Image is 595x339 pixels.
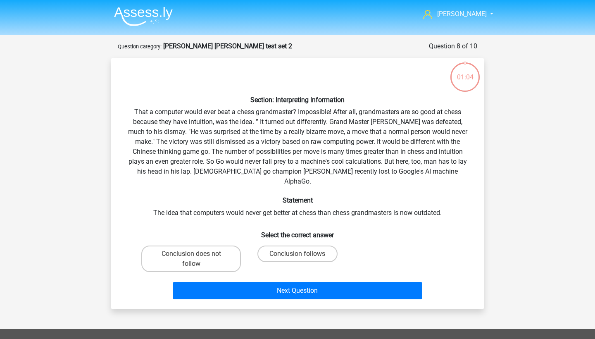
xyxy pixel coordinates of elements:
button: Next Question [173,282,423,299]
img: Assessly [114,7,173,26]
label: Conclusion does not follow [141,246,241,272]
label: Conclusion follows [257,246,337,262]
div: 01:04 [450,62,481,82]
span: [PERSON_NAME] [437,10,487,18]
h6: Statement [124,196,471,204]
small: Question category: [118,43,162,50]
strong: [PERSON_NAME] [PERSON_NAME] test set 2 [163,42,292,50]
h6: Section: Interpreting Information [124,96,471,104]
div: That a computer would ever beat a chess grandmaster? Impossible! After all, grandmasters are so g... [114,64,481,303]
div: Question 8 of 10 [429,41,477,51]
a: [PERSON_NAME] [420,9,488,19]
h6: Select the correct answer [124,224,471,239]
